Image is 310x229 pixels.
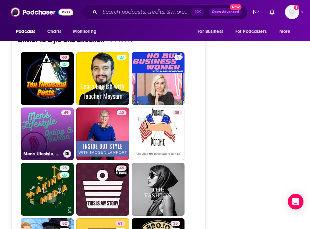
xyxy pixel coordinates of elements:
a: 61 [115,221,125,226]
a: 40 [76,107,129,160]
input: Search podcasts, credits, & more... [100,7,192,17]
button: open menu [11,25,44,38]
span: 61 [118,221,122,227]
a: Show notifications dropdown [251,7,262,18]
div: Open Intercom Messenger [288,194,303,209]
span: New [230,4,242,10]
span: More [279,27,290,36]
button: open menu [231,25,276,38]
span: 40 [119,110,124,116]
span: 46 [119,165,124,172]
a: 60 [60,55,69,60]
a: 46 [76,163,129,216]
a: 5 [174,55,182,60]
a: 35 [132,107,185,160]
a: 35 [172,110,182,115]
span: 60 [62,54,67,61]
a: 49 [61,110,71,115]
a: Charts [43,25,65,38]
span: For Podcasters [235,27,267,36]
a: 26 [21,163,74,216]
a: 26 [60,165,69,171]
span: Monitoring [73,27,96,36]
span: 35 [173,221,178,227]
img: User Profile [285,5,299,19]
span: Logged in as KatieC [285,5,299,19]
span: For Business [198,27,223,36]
span: 35 [175,110,179,116]
a: 35 [170,221,180,226]
span: Open Advanced [212,10,239,14]
span: 26 [62,165,67,172]
span: 52 [62,221,67,227]
button: open menu [68,25,105,38]
a: 46 [117,165,126,171]
svg: Add a profile image [294,5,299,10]
span: 5 [177,54,179,61]
span: 49 [64,110,68,116]
h3: Men's Lifestyle, Dating & Fashion with [PERSON_NAME] [23,151,61,157]
span: ⌘ K [192,8,204,16]
button: open menu [193,25,231,38]
a: Show notifications dropdown [267,7,277,18]
div: Search podcasts, credits, & more... [82,5,247,20]
span: Podcasts [16,27,35,36]
a: 52 [60,221,69,226]
button: open menu [275,25,299,38]
a: 5 [132,52,185,105]
button: Show profile menu [285,5,299,19]
span: Charts [47,27,61,36]
a: 60 [21,52,74,105]
button: Open AdvancedNew [209,8,242,16]
a: 49Men's Lifestyle, Dating & Fashion with [PERSON_NAME] [21,107,74,160]
a: 40 [117,110,126,115]
img: Podchaser - Follow, Share and Rate Podcasts [11,6,73,18]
